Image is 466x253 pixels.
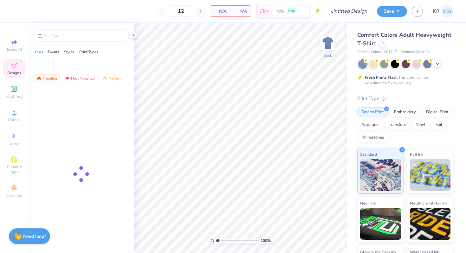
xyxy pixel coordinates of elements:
span: Puff Ink [410,151,423,158]
input: Try "Alpha" [44,32,125,39]
img: Neon Ink [360,208,401,240]
span: N/A [234,8,247,15]
div: Print Type [357,95,453,102]
span: Minimum Order: 24 + [400,49,432,55]
span: FREE [288,9,294,13]
img: Back [321,37,334,49]
span: Metallic & Glitter Ink [410,200,447,206]
div: Embroidery [390,107,420,117]
div: Trending [34,75,60,82]
div: Most Favorited [62,75,98,82]
strong: Need help? [23,233,46,239]
div: Back [324,53,332,58]
div: Orgs [35,49,43,55]
span: Image AI [7,47,22,52]
img: Standard [360,159,401,191]
img: Metallic & Glitter Ink [410,208,451,240]
div: Screen Print [357,107,388,117]
img: Newest.gif [102,76,107,81]
img: Kaylee Rivera [441,5,453,17]
div: Events [48,49,59,55]
a: KR [433,5,453,17]
span: Neon Ink [360,200,376,206]
div: Rhinestones [357,133,388,142]
div: Styles [64,49,74,55]
span: Standard [360,151,377,158]
span: Comfort Colors Adult Heavyweight T-Shirt [357,31,451,47]
span: # C1717 [384,49,397,55]
button: Save [377,6,407,17]
div: Print Types [79,49,98,55]
span: 100 % [261,238,271,243]
div: Transfers [385,120,410,130]
span: Decorate [7,193,22,198]
input: Untitled Design [326,5,372,17]
span: Greek [10,141,19,146]
span: Upload [8,117,21,122]
div: Vinyl [412,120,430,130]
strong: Fresh Prints Flash: [365,75,398,80]
span: KR [433,8,439,15]
div: Foil [431,120,446,130]
div: Digital Print [422,107,453,117]
span: Comfort Colors [357,49,381,55]
img: trending.gif [36,76,42,81]
div: This color can be expedited for 5 day delivery. [365,75,443,86]
img: Puff Ink [410,159,451,191]
span: Clipart & logos [3,164,25,174]
span: Designs [7,70,21,75]
span: Add Text [7,94,22,99]
div: Applique [357,120,383,130]
input: – – [169,5,193,17]
span: N/A [214,8,227,15]
img: most_fav.gif [65,76,70,81]
span: N/A [276,8,284,15]
div: Newest [100,75,124,82]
